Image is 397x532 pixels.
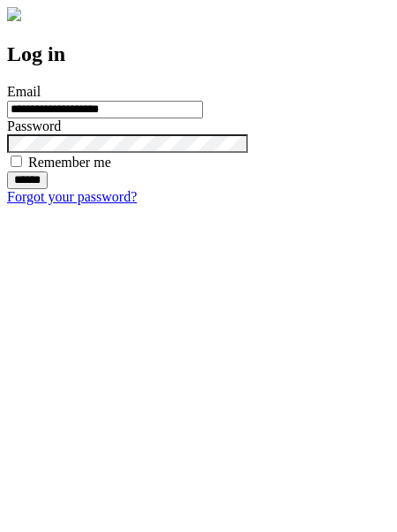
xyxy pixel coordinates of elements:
label: Email [7,84,41,99]
label: Remember me [28,155,111,170]
img: logo-4e3dc11c47720685a147b03b5a06dd966a58ff35d612b21f08c02c0306f2b779.png [7,7,21,21]
h2: Log in [7,42,390,66]
a: Forgot your password? [7,189,137,204]
label: Password [7,118,61,133]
